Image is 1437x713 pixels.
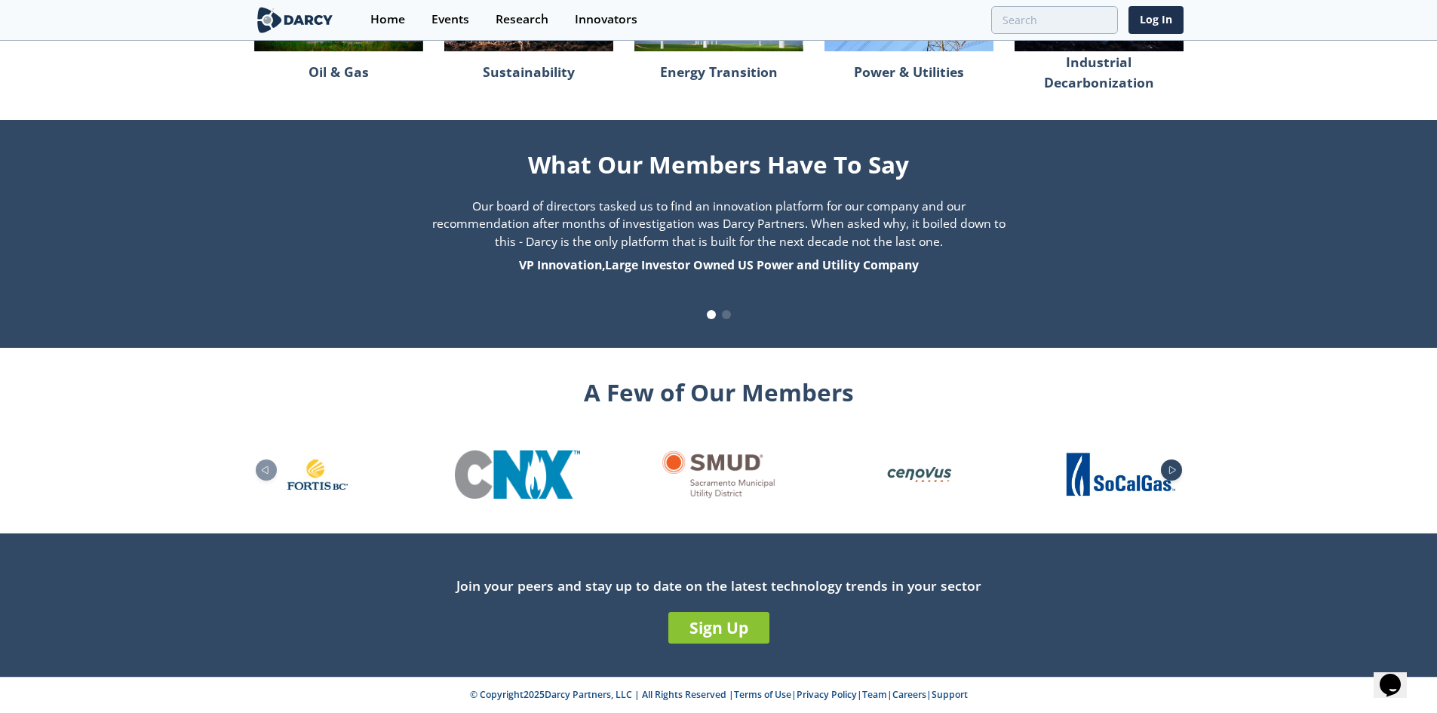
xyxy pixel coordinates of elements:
p: Sustainability [483,57,575,88]
p: © Copyright 2025 Darcy Partners, LLC | All Rights Reserved | | | | | [161,688,1277,702]
a: Careers [892,688,926,701]
div: 25 / 26 [1058,450,1183,499]
a: Terms of Use [734,688,791,701]
img: cenovus.com.png [882,437,957,512]
p: Oil & Gas [309,57,369,88]
div: Innovators [575,14,637,26]
div: Home [370,14,405,26]
div: Previous slide [256,459,277,481]
div: A Few of Our Members [254,369,1184,410]
img: cnx.com.png [455,450,580,499]
div: 2 / 4 [370,198,1067,275]
p: Energy Transition [660,57,778,88]
a: Log In [1128,6,1184,34]
div: Next slide [1161,459,1182,481]
iframe: chat widget [1374,653,1422,698]
div: Research [496,14,548,26]
img: 1637238681946-1519884014195%5B1%5D [279,437,355,512]
a: Team [862,688,887,701]
div: Our board of directors tasked us to find an innovation platform for our company and our recommend... [370,198,1067,275]
div: Join your peers and stay up to date on the latest technology trends in your sector [254,576,1184,595]
div: VP Innovation , Large Investor Owned US Power and Utility Company [423,257,1015,275]
div: 21 / 26 [253,437,379,512]
div: 24 / 26 [856,437,981,512]
p: Power & Utilities [854,57,964,88]
a: Support [932,688,968,701]
div: Events [431,14,469,26]
a: Sign Up [668,612,769,644]
img: 1677103519379-image%20%2885%29.png [1063,450,1178,499]
img: logo-wide.svg [254,7,336,33]
p: Industrial Decarbonization [1015,57,1184,88]
div: 22 / 26 [455,450,580,499]
a: Privacy Policy [797,688,857,701]
img: Smud.org.png [662,450,776,499]
div: 23 / 26 [656,450,781,499]
input: Advanced Search [991,6,1118,34]
div: What Our Members Have To Say [370,141,1067,182]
